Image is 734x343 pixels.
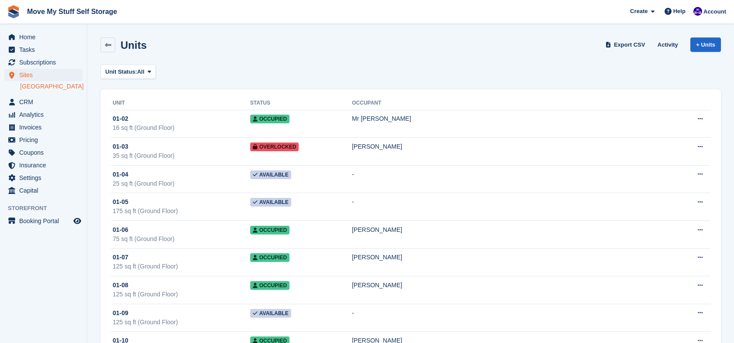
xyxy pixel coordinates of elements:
a: menu [4,146,83,159]
a: menu [4,172,83,184]
span: Available [250,198,291,207]
span: CRM [19,96,72,108]
span: 01-05 [113,197,128,207]
a: + Units [690,37,721,52]
a: menu [4,56,83,68]
a: Preview store [72,216,83,226]
span: Booking Portal [19,215,72,227]
th: Occupant [352,96,672,110]
img: stora-icon-8386f47178a22dfd0bd8f6a31ec36ba5ce8667c1dd55bd0f319d3a0aa187defe.svg [7,5,20,18]
span: Occupied [250,253,289,262]
span: 01-07 [113,253,128,262]
div: 125 sq ft (Ground Floor) [113,262,250,271]
span: Account [703,7,726,16]
div: [PERSON_NAME] [352,281,672,290]
a: menu [4,121,83,133]
span: Home [19,31,72,43]
span: 01-09 [113,309,128,318]
span: Capital [19,184,72,197]
span: Overlocked [250,143,299,151]
th: Unit [111,96,250,110]
div: 75 sq ft (Ground Floor) [113,234,250,244]
a: menu [4,31,83,43]
span: All [137,68,145,76]
span: Create [630,7,648,16]
div: 125 sq ft (Ground Floor) [113,290,250,299]
span: Tasks [19,44,72,56]
td: - [352,193,672,221]
a: menu [4,44,83,56]
a: menu [4,215,83,227]
a: menu [4,96,83,108]
span: Occupied [250,226,289,234]
a: Export CSV [604,37,649,52]
a: [GEOGRAPHIC_DATA] [20,82,83,91]
a: Move My Stuff Self Storage [24,4,121,19]
span: Unit Status: [105,68,137,76]
th: Status [250,96,352,110]
span: Help [673,7,686,16]
div: Mr [PERSON_NAME] [352,114,672,123]
span: Settings [19,172,72,184]
a: Activity [654,37,682,52]
span: 01-04 [113,170,128,179]
a: menu [4,184,83,197]
span: Occupied [250,115,289,123]
td: - [352,304,672,332]
span: 01-06 [113,225,128,234]
span: Insurance [19,159,72,171]
span: 01-03 [113,142,128,151]
span: 01-08 [113,281,128,290]
h2: Units [121,39,147,51]
span: Analytics [19,109,72,121]
a: menu [4,134,83,146]
span: Pricing [19,134,72,146]
img: Jade Whetnall [693,7,702,16]
div: 25 sq ft (Ground Floor) [113,179,250,188]
a: menu [4,109,83,121]
div: 16 sq ft (Ground Floor) [113,123,250,132]
div: 175 sq ft (Ground Floor) [113,207,250,216]
span: Coupons [19,146,72,159]
div: [PERSON_NAME] [352,253,672,262]
span: Available [250,309,291,318]
div: 125 sq ft (Ground Floor) [113,318,250,327]
td: - [352,165,672,193]
span: Occupied [250,281,289,290]
div: [PERSON_NAME] [352,225,672,234]
a: menu [4,69,83,81]
div: [PERSON_NAME] [352,142,672,151]
div: 35 sq ft (Ground Floor) [113,151,250,160]
span: Export CSV [614,41,645,49]
span: Invoices [19,121,72,133]
a: menu [4,159,83,171]
span: Subscriptions [19,56,72,68]
span: 01-02 [113,114,128,123]
span: Sites [19,69,72,81]
span: Storefront [8,204,87,213]
span: Available [250,170,291,179]
button: Unit Status: All [100,65,156,79]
